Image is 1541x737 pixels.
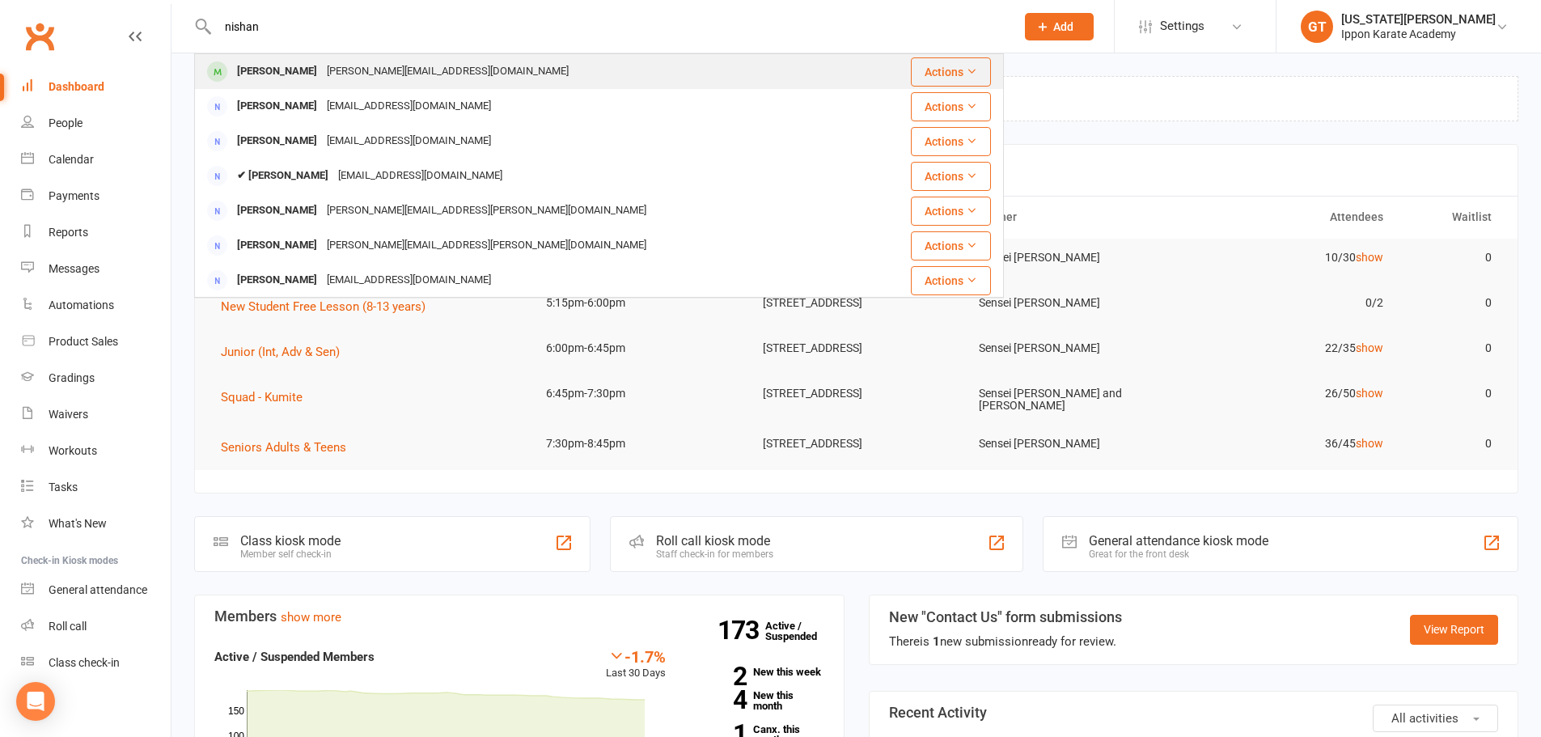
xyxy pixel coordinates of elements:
div: Workouts [49,444,97,457]
div: Automations [49,299,114,311]
td: 36/45 [1181,425,1398,463]
div: Tasks [49,481,78,493]
a: show [1356,251,1383,264]
button: Actions [911,127,991,156]
td: 22/35 [1181,329,1398,367]
a: Calendar [21,142,171,178]
a: Gradings [21,360,171,396]
div: Calendar [49,153,94,166]
td: 5:15pm-6:00pm [531,284,748,322]
div: There is new submission ready for review. [889,632,1122,651]
td: [STREET_ADDRESS] [748,284,965,322]
td: [STREET_ADDRESS] [748,375,965,413]
td: 0 [1398,329,1506,367]
div: [EMAIL_ADDRESS][DOMAIN_NAME] [333,164,507,188]
div: Last 30 Days [606,647,666,682]
a: Clubworx [19,16,60,57]
button: Add [1025,13,1094,40]
div: ✔ [PERSON_NAME] [232,164,333,188]
td: 0 [1398,375,1506,413]
th: Attendees [1181,197,1398,238]
strong: 1 [933,634,940,649]
div: Reports [49,226,88,239]
div: Member self check-in [240,549,341,560]
div: [EMAIL_ADDRESS][DOMAIN_NAME] [322,95,496,118]
div: Product Sales [49,335,118,348]
input: Search... [213,15,1004,38]
td: 6:00pm-6:45pm [531,329,748,367]
h3: New "Contact Us" form submissions [889,609,1122,625]
a: show [1356,437,1383,450]
a: 4New this month [690,690,824,711]
div: Gradings [49,371,95,384]
td: 7:30pm-8:45pm [531,425,748,463]
div: -1.7% [606,647,666,665]
div: Waivers [49,408,88,421]
button: Seniors Adults & Teens [221,438,358,457]
td: 10/30 [1181,239,1398,277]
div: [PERSON_NAME][EMAIL_ADDRESS][PERSON_NAME][DOMAIN_NAME] [322,199,651,222]
td: 0/2 [1181,284,1398,322]
button: Actions [911,57,991,87]
span: Junior (Int, Adv & Sen) [221,345,340,359]
a: People [21,105,171,142]
td: 26/50 [1181,375,1398,413]
div: Ippon Karate Academy [1341,27,1496,41]
td: 6:45pm-7:30pm [531,375,748,413]
h3: Members [214,608,824,625]
td: 0 [1398,284,1506,322]
a: show [1356,387,1383,400]
div: [PERSON_NAME] [232,234,322,257]
span: Squad - Kumite [221,390,303,405]
a: 2New this week [690,667,824,677]
a: Messages [21,251,171,287]
div: Class kiosk mode [240,533,341,549]
span: Add [1053,20,1073,33]
a: Reports [21,214,171,251]
td: Sensei [PERSON_NAME] [964,239,1181,277]
div: General attendance [49,583,147,596]
div: [PERSON_NAME] [232,269,322,292]
div: [PERSON_NAME] [232,199,322,222]
div: Class check-in [49,656,120,669]
td: Sensei [PERSON_NAME] [964,284,1181,322]
td: Sensei [PERSON_NAME] and [PERSON_NAME] [964,375,1181,426]
button: Junior (Int, Adv & Sen) [221,342,351,362]
div: People [49,116,83,129]
td: 0 [1398,239,1506,277]
strong: 2 [690,664,747,688]
span: All activities [1391,711,1458,726]
button: All activities [1373,705,1498,732]
strong: Active / Suspended Members [214,650,375,664]
button: Actions [911,231,991,260]
a: Workouts [21,433,171,469]
div: [PERSON_NAME][EMAIL_ADDRESS][DOMAIN_NAME] [322,60,574,83]
a: Product Sales [21,324,171,360]
div: Roll call [49,620,87,633]
td: [STREET_ADDRESS] [748,329,965,367]
div: [US_STATE][PERSON_NAME] [1341,12,1496,27]
th: Trainer [964,197,1181,238]
td: [STREET_ADDRESS] [748,425,965,463]
div: Messages [49,262,99,275]
strong: 4 [690,688,747,712]
strong: 173 [718,618,765,642]
a: Tasks [21,469,171,506]
span: Settings [1160,8,1204,44]
a: View Report [1410,615,1498,644]
button: Actions [911,162,991,191]
a: Class kiosk mode [21,645,171,681]
div: General attendance kiosk mode [1089,533,1268,549]
a: Automations [21,287,171,324]
td: Sensei [PERSON_NAME] [964,329,1181,367]
a: Waivers [21,396,171,433]
td: Sensei [PERSON_NAME] [964,425,1181,463]
button: Actions [911,197,991,226]
div: [PERSON_NAME][EMAIL_ADDRESS][PERSON_NAME][DOMAIN_NAME] [322,234,651,257]
a: Roll call [21,608,171,645]
div: Staff check-in for members [656,549,773,560]
span: New Student Free Lesson (8-13 years) [221,299,425,314]
td: 0 [1398,425,1506,463]
button: Actions [911,266,991,295]
span: Seniors Adults & Teens [221,440,346,455]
